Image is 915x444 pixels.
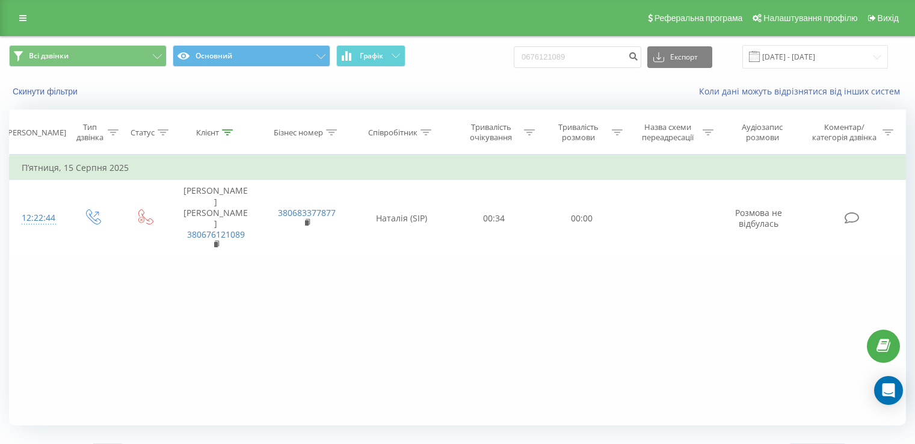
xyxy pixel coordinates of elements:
[699,85,906,97] a: Коли дані можуть відрізнятися вiд інших систем
[187,229,245,240] a: 380676121089
[336,45,405,67] button: Графік
[173,45,330,67] button: Основний
[809,122,880,143] div: Коментар/категорія дзвінка
[538,180,625,257] td: 00:00
[76,122,104,143] div: Тип дзвінка
[763,13,857,23] span: Налаштування профілю
[196,128,219,138] div: Клієнт
[647,46,712,68] button: Експорт
[10,156,906,180] td: П’ятниця, 15 Серпня 2025
[451,180,538,257] td: 00:34
[9,86,84,97] button: Скинути фільтри
[461,122,522,143] div: Тривалість очікування
[727,122,798,143] div: Аудіозапис розмови
[549,122,609,143] div: Тривалість розмови
[655,13,743,23] span: Реферальна програма
[170,180,261,257] td: [PERSON_NAME] [PERSON_NAME]
[874,376,903,405] div: Open Intercom Messenger
[22,206,54,230] div: 12:22:44
[636,122,700,143] div: Назва схеми переадресації
[5,128,66,138] div: [PERSON_NAME]
[735,207,782,229] span: Розмова не відбулась
[353,180,451,257] td: Наталія (SIP)
[274,128,323,138] div: Бізнес номер
[360,52,383,60] span: Графік
[29,51,69,61] span: Всі дзвінки
[9,45,167,67] button: Всі дзвінки
[514,46,641,68] input: Пошук за номером
[278,207,336,218] a: 380683377877
[131,128,155,138] div: Статус
[878,13,899,23] span: Вихід
[368,128,417,138] div: Співробітник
